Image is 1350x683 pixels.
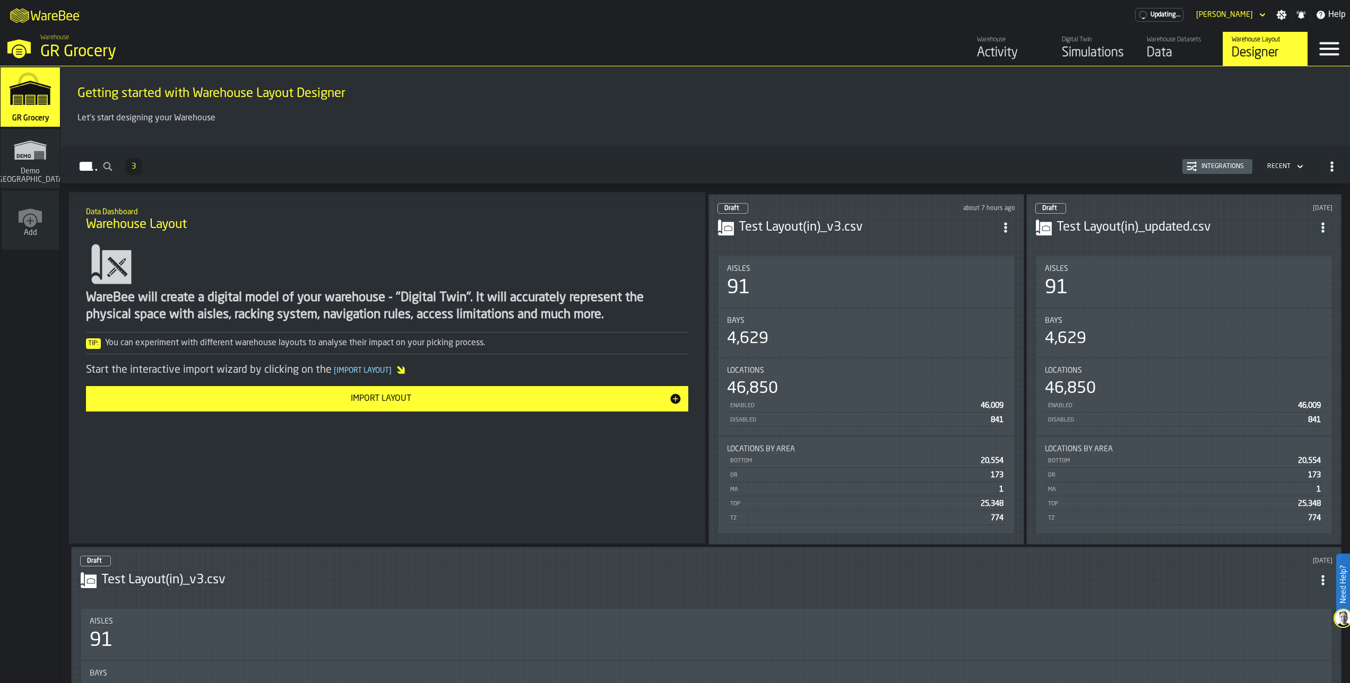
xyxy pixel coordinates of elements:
span: Updating... [1150,11,1181,19]
span: 3 [132,163,136,170]
span: Getting started with Warehouse Layout Designer [77,85,345,102]
div: stat-Locations [719,358,1014,435]
a: link-to-/wh/i/e451d98b-95f6-4604-91ff-c80219f9c36d/simulations [1,67,60,129]
span: Locations [727,366,764,375]
div: Title [1045,445,1323,453]
label: button-toggle-Notifications [1292,10,1311,20]
span: Draft [724,205,739,212]
a: link-to-/wh/i/16932755-72b9-4ea4-9c69-3f1f3a500823/simulations [1,129,60,190]
section: card-LayoutDashboardCard [1035,254,1333,536]
span: Locations [1045,366,1082,375]
span: [ [334,367,336,374]
span: Bays [90,669,107,678]
div: Activity [977,45,1044,62]
label: Need Help? [1337,555,1349,614]
h2: Sub Title [86,206,688,216]
div: StatList-item-DR [1045,468,1323,482]
span: Aisles [727,265,750,273]
div: Start the interactive import wizard by clicking on the [86,363,688,378]
a: link-to-/wh/i/e451d98b-95f6-4604-91ff-c80219f9c36d/data [1138,32,1223,66]
span: 46,009 [981,402,1003,409]
div: Updated: 8/29/2025, 5:26:06 PM Created: 8/28/2025, 5:00:51 PM [1200,205,1332,212]
div: Enabled [729,402,976,409]
a: link-to-/wh/new [2,190,59,252]
h2: Sub Title [77,83,1333,85]
button: button-Import Layout [86,386,688,411]
div: StatList-item-TZ [1045,511,1323,525]
span: 173 [1308,471,1321,479]
div: Title [727,366,1006,375]
h3: Test Layout(in)_v3.csv [101,572,1313,589]
span: Bays [1045,317,1062,325]
div: StatList-item-DR [727,468,1006,482]
div: Warehouse Datasets [1147,36,1214,43]
div: status-0 2 [1035,203,1066,214]
label: button-toggle-Settings [1272,10,1291,20]
div: Updated: 8/29/2025, 5:23:09 PM Created: 8/29/2025, 5:21:40 PM [723,557,1332,565]
span: Help [1328,8,1346,21]
div: Enabled [1047,402,1294,409]
div: stat-Locations [1036,358,1332,435]
div: TZ [729,515,986,522]
div: Title [1045,366,1323,375]
div: BOTTOM [729,458,976,465]
span: Bays [727,317,745,325]
div: DR [1047,472,1304,479]
div: Title [727,317,1006,325]
span: Aisles [90,617,113,626]
div: ItemListCard-DashboardItemContainer [1026,194,1342,545]
a: link-to-/wh/i/e451d98b-95f6-4604-91ff-c80219f9c36d/designer [1223,32,1308,66]
div: Simulations [1062,45,1129,62]
span: 1 [999,486,1003,493]
div: title-Warehouse Layout [77,200,697,239]
span: 1 [1317,486,1321,493]
div: Warehouse Layout [1232,36,1299,43]
span: Locations by Area [1045,445,1113,453]
div: StatList-item-BOTTOM [1045,453,1323,468]
span: Warehouse [40,34,69,41]
div: ItemListCard-DashboardItemContainer [708,194,1024,545]
div: Disabled [729,417,986,424]
span: 25,348 [1298,500,1321,507]
div: WareBee will create a digital model of your warehouse - "Digital Twin". It will accurately repres... [86,290,688,323]
span: 173 [991,471,1003,479]
label: button-toggle-Menu [1308,32,1350,66]
div: status-0 2 [717,203,748,214]
div: Integrations [1197,163,1248,170]
div: Warehouse [977,36,1044,43]
div: MA [729,486,995,493]
div: DropdownMenuValue-4 [1263,160,1305,173]
div: Data [1147,45,1214,62]
div: 91 [1045,277,1068,299]
span: 20,554 [981,457,1003,465]
div: You can experiment with different warehouse layouts to analyse their impact on your picking process. [86,337,688,349]
div: Title [727,265,1006,273]
div: 4,629 [727,329,768,348]
h3: Test Layout(in)_v3.csv [739,219,996,236]
div: StatList-item-Disabled [1045,413,1323,427]
div: Title [90,669,1323,678]
span: Locations by Area [727,445,795,453]
div: stat-Locations by Area [1036,436,1332,533]
div: Menu Subscription [1135,8,1183,22]
div: 46,850 [1045,379,1096,398]
div: StatList-item-Enabled [1045,398,1323,413]
div: DR [729,472,986,479]
span: 774 [1308,514,1321,522]
div: StatList-item-Disabled [727,413,1006,427]
div: Title [90,617,1323,626]
div: StatList-item-Enabled [727,398,1006,413]
span: Draft [1042,205,1057,212]
div: status-0 2 [80,556,111,566]
div: stat-Aisles [719,256,1014,307]
div: DropdownMenuValue-Sandhya Gopakumar [1192,8,1268,21]
p: Let's start designing your Warehouse [77,112,1333,125]
span: 774 [991,514,1003,522]
div: ItemListCard- [60,65,1350,146]
div: Import Layout [92,392,669,405]
span: 46,009 [1298,402,1321,409]
div: TOP [729,501,976,507]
